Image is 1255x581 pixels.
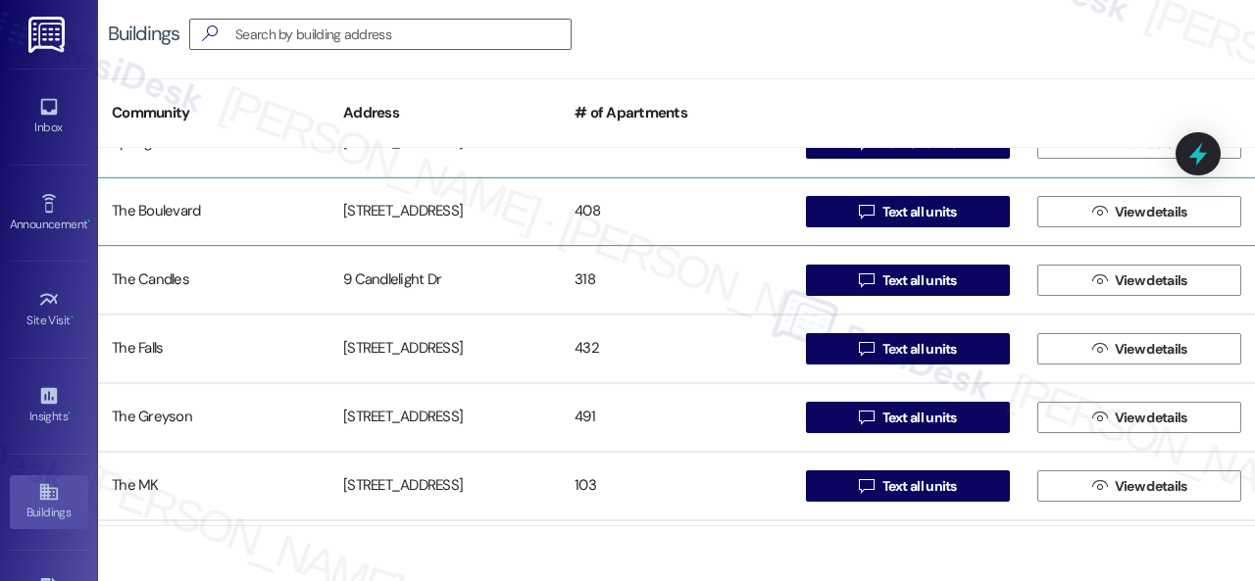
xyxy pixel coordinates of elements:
div: 408 [561,192,792,231]
div: The Falls [98,329,329,368]
span: Text all units [882,476,957,497]
span: Text all units [882,408,957,428]
img: ResiDesk Logo [28,17,69,53]
div: 432 [561,329,792,368]
div: The Boulevard [98,192,329,231]
i:  [1092,410,1107,425]
span: View details [1115,270,1187,291]
div: 9 Candlelight Dr [329,261,561,300]
button: Text all units [806,470,1010,502]
span: Text all units [882,339,957,360]
button: Text all units [806,265,1010,296]
a: Site Visit • [10,283,88,336]
button: Text all units [806,333,1010,364]
span: View details [1115,339,1187,360]
i:  [1092,272,1107,288]
div: # of Apartments [561,89,792,137]
input: Search by building address [235,21,571,48]
a: Inbox [10,90,88,143]
div: Community [98,89,329,137]
span: Text all units [882,270,957,291]
button: View details [1037,402,1241,433]
span: Text all units [882,202,957,222]
i:  [859,478,874,494]
div: The Candles [98,261,329,300]
span: View details [1115,476,1187,497]
i:  [1092,341,1107,357]
div: [STREET_ADDRESS] [329,466,561,506]
a: Insights • [10,379,88,432]
button: View details [1037,470,1241,502]
button: View details [1037,333,1241,364]
a: Buildings [10,475,88,528]
i:  [859,410,874,425]
button: View details [1037,265,1241,296]
div: [STREET_ADDRESS] [329,329,561,368]
div: 491 [561,398,792,437]
i:  [1092,204,1107,219]
div: [STREET_ADDRESS] [329,192,561,231]
i:  [859,341,874,357]
span: View details [1115,408,1187,428]
i:  [859,204,874,219]
div: Address [329,89,561,137]
div: The MK [98,466,329,506]
button: Text all units [806,402,1010,433]
span: View details [1115,202,1187,222]
i:  [859,272,874,288]
button: Text all units [806,196,1010,227]
div: 318 [561,261,792,300]
div: [STREET_ADDRESS] [329,398,561,437]
button: View details [1037,196,1241,227]
div: The Greyson [98,398,329,437]
i:  [194,24,226,44]
span: • [87,215,90,228]
span: • [71,311,74,324]
i:  [1092,478,1107,494]
div: Buildings [108,24,179,44]
span: • [68,407,71,420]
div: 103 [561,466,792,506]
